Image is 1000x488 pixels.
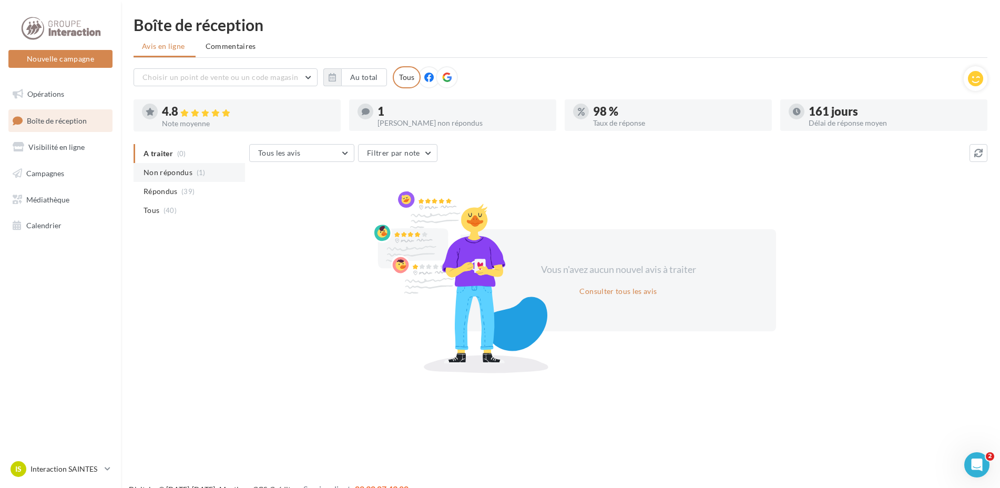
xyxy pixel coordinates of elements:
div: Note moyenne [162,120,332,127]
span: Campagnes [26,169,64,178]
p: Interaction SAINTES [30,464,100,474]
button: Au total [341,68,387,86]
div: Taux de réponse [593,119,763,127]
div: 98 % [593,106,763,117]
a: Boîte de réception [6,109,115,132]
div: [PERSON_NAME] non répondus [377,119,548,127]
button: Choisir un point de vente ou un code magasin [134,68,318,86]
span: Répondus [144,186,178,197]
span: Médiathèque [26,195,69,204]
a: Visibilité en ligne [6,136,115,158]
div: 1 [377,106,548,117]
span: Choisir un point de vente ou un code magasin [142,73,298,82]
span: (39) [181,187,195,196]
span: (1) [197,168,206,177]
button: Filtrer par note [358,144,437,162]
iframe: Intercom live chat [964,452,989,477]
div: Délai de réponse moyen [809,119,979,127]
button: Nouvelle campagne [8,50,113,68]
div: 161 jours [809,106,979,117]
span: Tous [144,205,159,216]
a: Calendrier [6,215,115,237]
span: IS [15,464,22,474]
span: Non répondus [144,167,192,178]
span: Calendrier [26,221,62,230]
span: Opérations [27,89,64,98]
button: Au total [323,68,387,86]
a: IS Interaction SAINTES [8,459,113,479]
div: Vous n'avez aucun nouvel avis à traiter [528,263,709,277]
div: 4.8 [162,106,332,118]
div: Tous [393,66,421,88]
span: (40) [164,206,177,215]
span: Visibilité en ligne [28,143,85,151]
span: 2 [986,452,994,461]
a: Médiathèque [6,189,115,211]
button: Consulter tous les avis [575,285,661,298]
span: Boîte de réception [27,116,87,125]
a: Campagnes [6,162,115,185]
span: Commentaires [206,41,256,52]
button: Tous les avis [249,144,354,162]
div: Boîte de réception [134,17,987,33]
span: Tous les avis [258,148,301,157]
a: Opérations [6,83,115,105]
